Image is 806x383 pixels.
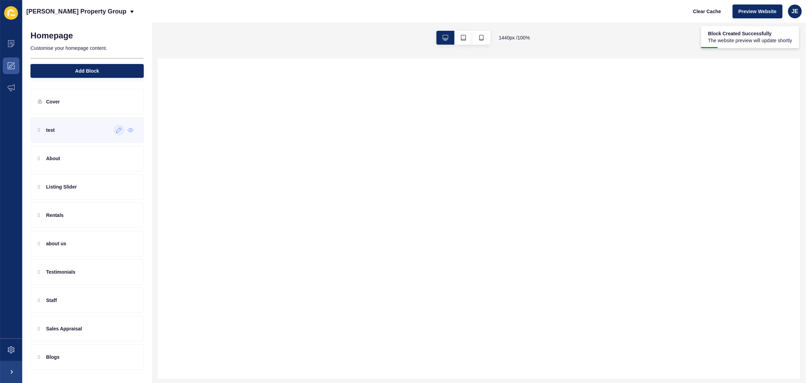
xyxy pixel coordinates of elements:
span: The website preview will update shortly [708,37,792,44]
h1: Homepage [30,31,73,40]
p: test [46,127,55,134]
p: Rentals [46,212,64,219]
p: About [46,155,60,162]
p: [PERSON_NAME] Property Group [26,3,126,20]
button: Clear Cache [687,4,727,18]
span: Add Block [75,67,99,74]
button: Preview Website [733,4,782,18]
p: Listing Slider [46,183,77,190]
span: Block Created Successfully [708,30,792,37]
p: Staff [46,297,57,304]
p: Testimonials [46,268,76,275]
p: Sales Appraisal [46,325,82,332]
span: JE [791,8,798,15]
p: Cover [46,98,60,105]
span: Preview Website [738,8,777,15]
p: Blogs [46,354,60,361]
span: Clear Cache [693,8,721,15]
p: about us [46,240,66,247]
p: Customise your homepage content. [30,40,144,56]
button: Add Block [30,64,144,78]
span: 1440 px / 100 % [499,34,530,41]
